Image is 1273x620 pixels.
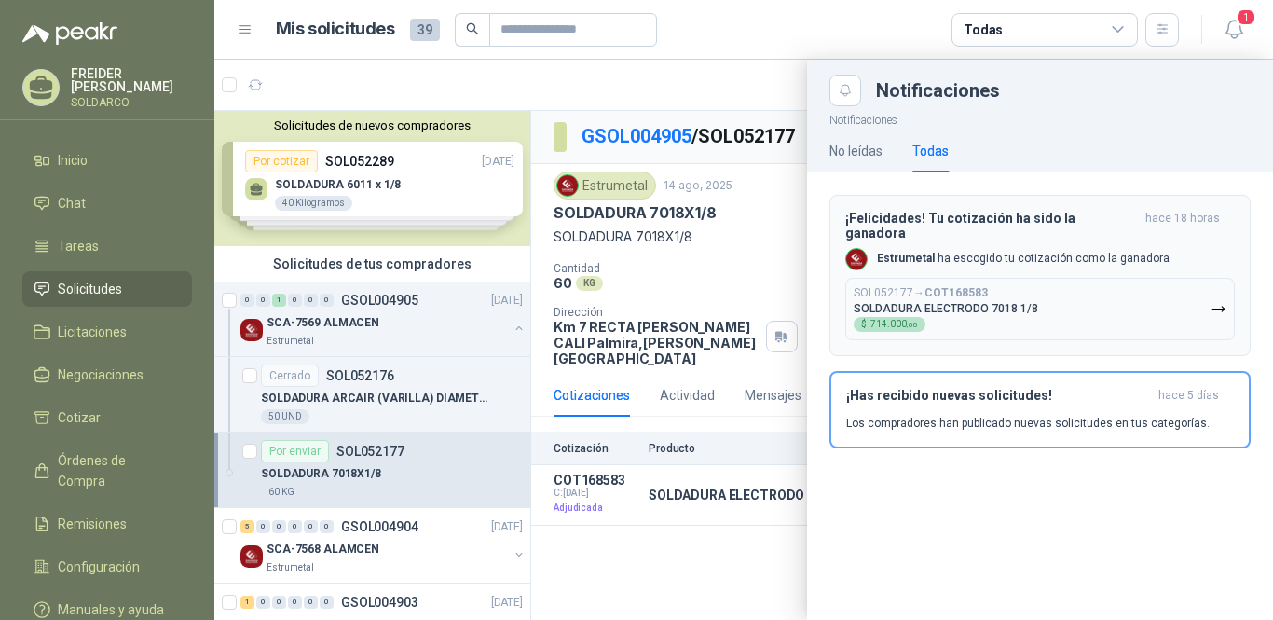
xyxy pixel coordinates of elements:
span: Inicio [58,150,88,171]
p: Los compradores han publicado nuevas solicitudes en tus categorías. [846,415,1210,432]
div: Todas [964,20,1003,40]
p: SOLDADURA ELECTRODO 7018 1/8 [854,302,1038,315]
b: Estrumetal [877,252,935,265]
span: Cotizar [58,407,101,428]
span: 1 [1236,8,1256,26]
img: Company Logo [846,249,867,269]
p: ha escogido tu cotización como la ganadora [877,251,1170,267]
button: Close [829,75,861,106]
h3: ¡Has recibido nuevas solicitudes! [846,388,1151,404]
b: COT168583 [924,286,988,299]
div: $ [854,317,925,332]
span: 39 [410,19,440,41]
button: SOL052177→COT168583SOLDADURA ELECTRODO 7018 1/8$714.000,00 [845,278,1235,340]
a: Solicitudes [22,271,192,307]
button: 1 [1217,13,1251,47]
a: Configuración [22,549,192,585]
p: SOLDARCO [71,97,192,108]
span: Manuales y ayuda [58,599,164,620]
span: ,00 [907,321,918,329]
h3: ¡Felicidades! Tu cotización ha sido la ganadora [845,211,1138,241]
span: hace 5 días [1158,388,1219,404]
span: Licitaciones [58,322,127,342]
a: Remisiones [22,506,192,542]
span: Solicitudes [58,279,122,299]
a: Cotizar [22,400,192,435]
span: search [466,22,479,35]
h1: Mis solicitudes [276,16,395,43]
span: Remisiones [58,514,127,534]
span: 714.000 [870,320,918,329]
div: No leídas [829,141,883,161]
a: Tareas [22,228,192,264]
p: Notificaciones [807,106,1273,130]
p: SOL052177 → [854,286,988,300]
span: Tareas [58,236,99,256]
button: ¡Felicidades! Tu cotización ha sido la ganadorahace 18 horas Company LogoEstrumetal ha escogido t... [829,195,1251,356]
p: FREIDER [PERSON_NAME] [71,67,192,93]
a: Licitaciones [22,314,192,350]
button: ¡Has recibido nuevas solicitudes!hace 5 días Los compradores han publicado nuevas solicitudes en ... [829,371,1251,448]
img: Logo peakr [22,22,117,45]
div: Todas [912,141,949,161]
a: Negociaciones [22,357,192,393]
a: Chat [22,186,192,221]
a: Inicio [22,143,192,178]
a: Órdenes de Compra [22,443,192,499]
span: hace 18 horas [1145,211,1220,241]
div: Notificaciones [876,81,1251,100]
span: Chat [58,193,86,214]
span: Configuración [58,557,140,577]
span: Negociaciones [58,365,144,385]
span: Órdenes de Compra [58,450,174,491]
